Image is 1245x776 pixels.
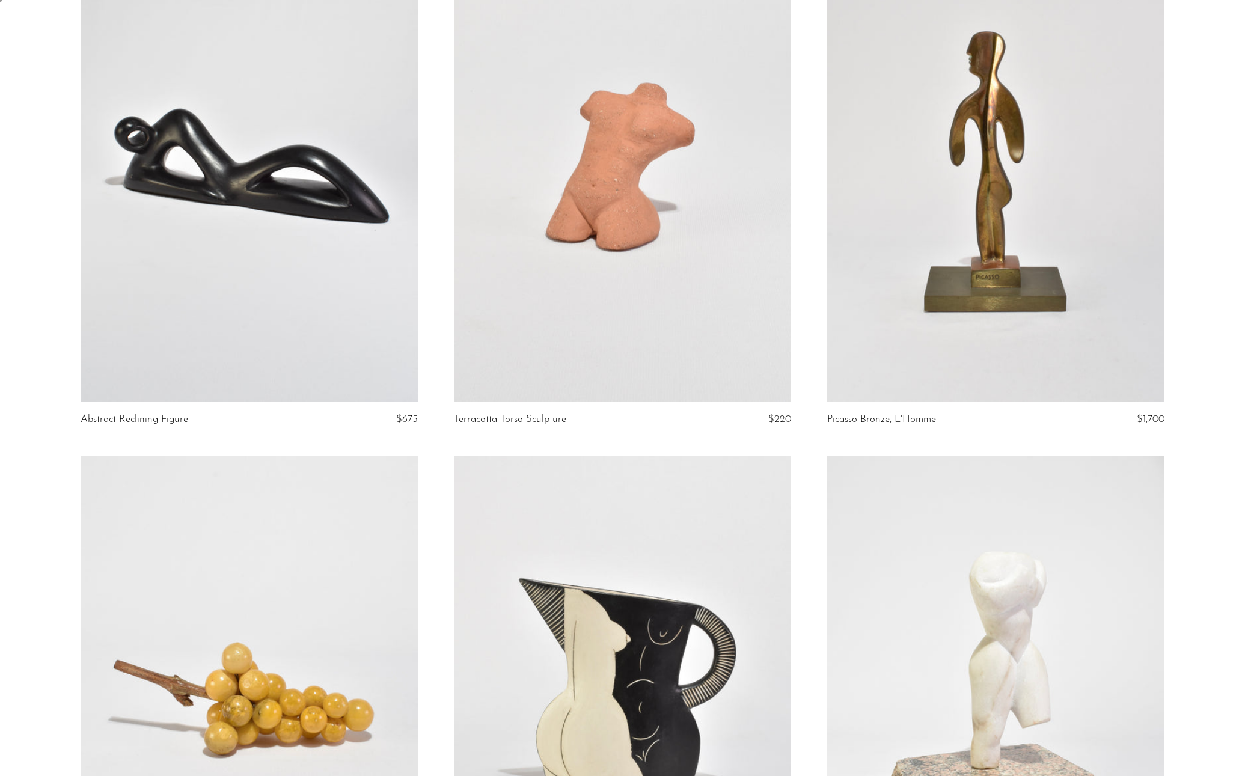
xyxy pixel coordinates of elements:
span: $1,700 [1137,414,1164,424]
a: Terracotta Torso Sculpture [454,414,566,425]
span: $675 [396,414,418,424]
a: Picasso Bronze, L'Homme [827,414,936,425]
a: Abstract Reclining Figure [81,414,188,425]
span: $220 [768,414,791,424]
